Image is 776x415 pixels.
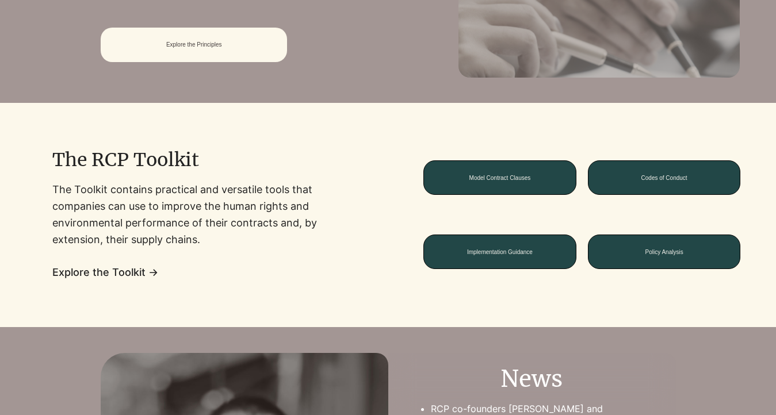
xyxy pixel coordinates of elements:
a: Explore the Toolkit → [52,266,158,278]
a: Implementation Guidance [423,235,576,269]
p: The Toolkit contains practical and versatile tools that companies can use to improve the human ri... [52,182,335,248]
a: Policy Analysis [588,235,741,269]
span: Implementation Guidance [467,249,533,255]
h2: News [414,363,649,395]
span: Policy Analysis [645,249,683,255]
a: Model Contract Clauses [423,160,576,195]
h2: The RCP Toolkit [52,148,265,171]
span: Explore the Principles [166,41,222,48]
a: Explore the Principles [101,28,287,62]
a: Codes of Conduct [588,160,741,195]
span: Codes of Conduct [641,175,687,181]
span: Model Contract Clauses [469,175,531,181]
